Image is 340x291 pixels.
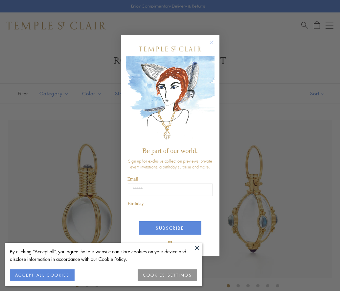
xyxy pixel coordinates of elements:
span: Sign up for exclusive collection previews, private event invitations, a birthday surprise and more. [128,158,212,170]
span: Be part of our world. [142,147,197,154]
button: Close dialog [211,42,219,50]
img: TSC [164,236,177,249]
div: By clicking “Accept all”, you agree that our website can store cookies on your device and disclos... [10,248,197,263]
img: Temple St. Clair [139,47,201,51]
button: ACCEPT ALL COOKIES [10,269,75,281]
img: c4a9eb12-d91a-4d4a-8ee0-386386f4f338.jpeg [126,56,215,144]
button: SUBSCRIBE [139,221,201,235]
span: Email [127,177,138,182]
button: COOKIES SETTINGS [138,269,197,281]
input: Email [128,184,213,196]
span: Birthday [128,201,144,206]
